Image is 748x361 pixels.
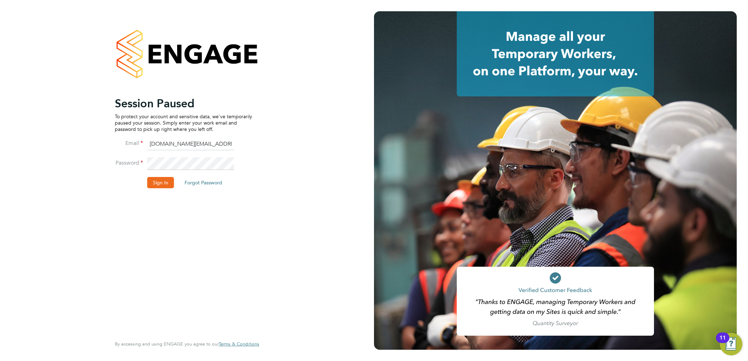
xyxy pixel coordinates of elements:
[115,113,252,133] p: To protect your account and sensitive data, we've temporarily paused your session. Simply enter y...
[720,333,742,355] button: Open Resource Center, 11 new notifications
[115,159,143,167] label: Password
[219,341,259,347] a: Terms & Conditions
[115,341,259,347] span: By accessing and using ENGAGE you agree to our
[719,338,726,347] div: 11
[115,96,252,110] h2: Session Paused
[179,177,228,188] button: Forgot Password
[115,140,143,147] label: Email
[147,177,174,188] button: Sign In
[147,138,234,151] input: Enter your work email...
